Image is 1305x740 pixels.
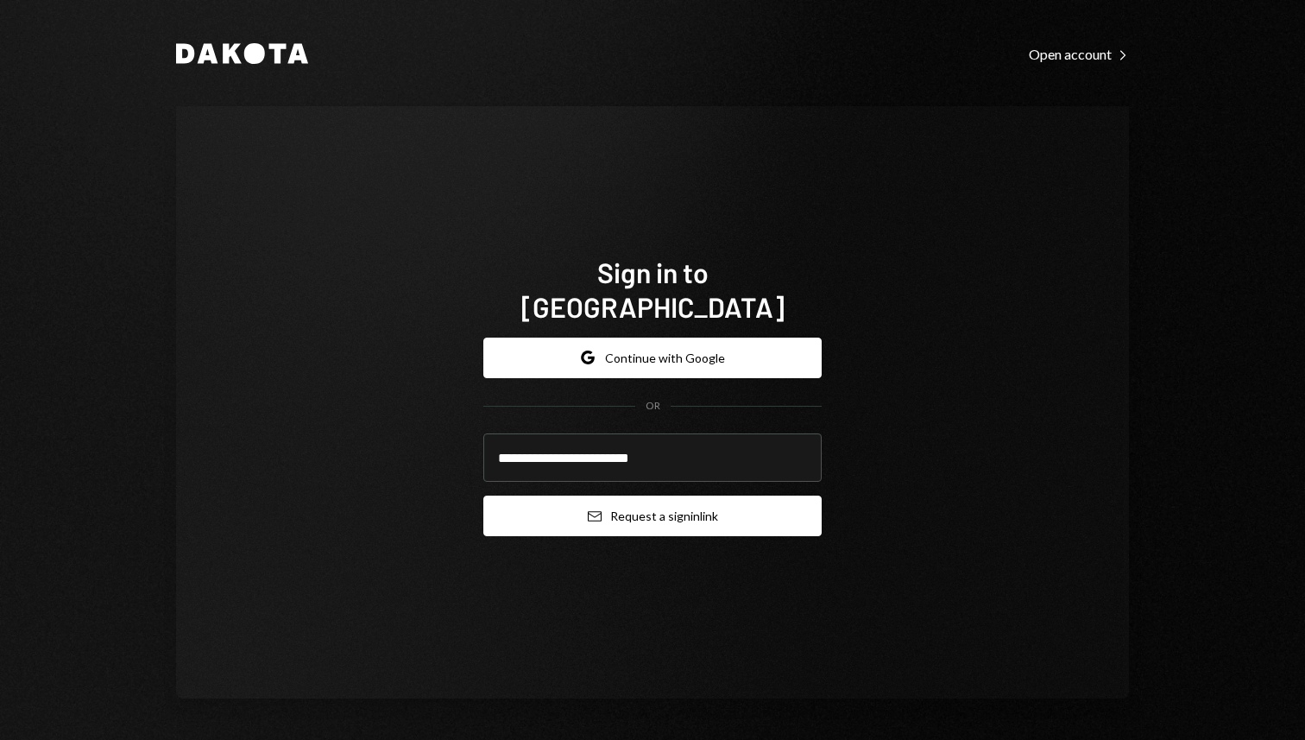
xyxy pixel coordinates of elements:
[483,255,822,324] h1: Sign in to [GEOGRAPHIC_DATA]
[483,338,822,378] button: Continue with Google
[1029,44,1129,63] a: Open account
[483,496,822,536] button: Request a signinlink
[646,399,660,414] div: OR
[1029,46,1129,63] div: Open account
